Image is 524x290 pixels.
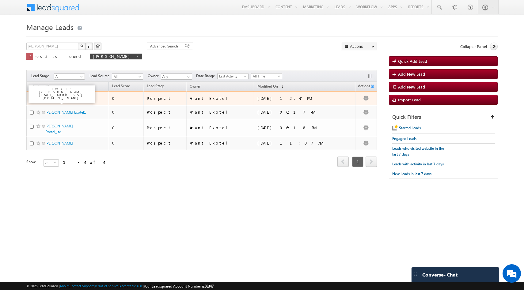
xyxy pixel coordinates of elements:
span: Import Lead [398,97,421,102]
span: results found [35,54,83,59]
a: Lead Name [35,83,59,91]
a: All [112,73,143,80]
a: [PERSON_NAME] Exotel_lsq [45,124,73,134]
div: Prospect [147,140,184,146]
span: Engaged Leads [392,136,416,141]
a: prev [337,157,349,167]
span: All [112,74,141,79]
span: Date Range [196,73,217,79]
a: [PERSON_NAME] [45,141,73,145]
a: Last Activity [217,73,249,79]
div: Show [26,159,39,165]
span: 25 [44,160,54,166]
div: Prospect [147,96,184,101]
span: Last Activity [218,73,247,79]
span: All [54,74,83,79]
span: New Leads in last 7 days [392,171,431,176]
span: Lead Stage [31,73,54,79]
a: Lead Score [109,83,133,91]
a: Show All Items [184,74,192,80]
div: 0 [112,96,141,101]
div: 0 [112,140,141,146]
div: Quick Filters [389,111,498,123]
input: Type to Search [161,73,192,80]
span: Lead Stage [147,84,165,88]
span: Advanced Search [150,43,180,49]
a: Contact Support [70,284,94,288]
a: next [366,157,377,167]
div: 1 - 4 of 4 [63,159,104,166]
div: 0 [112,109,141,115]
button: Actions [342,43,377,50]
span: Add New Lead [398,84,425,89]
button: ? [85,43,93,50]
img: Search [80,44,83,47]
span: ? [88,43,90,49]
div: Prospect [147,109,184,115]
div: Anant Exotel [190,109,252,115]
span: Actions [355,83,370,91]
span: Owner [148,73,161,79]
div: [DATE] 06:17 PM [257,109,342,115]
a: Terms of Service [95,284,119,288]
span: 4 [29,54,30,59]
span: Owner [190,84,200,89]
a: Lead Stage [144,83,168,91]
span: Collapse Panel [460,44,487,49]
span: [PERSON_NAME] [93,54,133,59]
span: Quick Add Lead [398,58,427,64]
span: Your Leadsquared Account Number is [144,284,214,288]
div: [DATE] 06:18 PM [257,125,342,130]
span: Add New Lead [398,71,425,77]
span: All Time [251,73,280,79]
span: 56347 [204,284,214,288]
p: Email: [PERSON_NAME][EMAIL_ADDRESS][DOMAIN_NAME] [31,87,92,100]
span: (sorted descending) [279,84,284,89]
a: All Time [251,73,282,79]
span: Manage Leads [26,22,74,32]
span: Leads who visited website in the last 7 days [392,146,444,156]
a: Modified On (sorted descending) [254,83,287,91]
div: Anant Exotel [190,96,252,101]
a: Acceptable Use [120,284,143,288]
a: About [60,284,69,288]
span: Lead Source [89,73,112,79]
span: select [54,161,59,164]
div: 0 [112,125,141,130]
span: Leads with activity in last 7 days [392,162,444,166]
span: Starred Leads [399,126,421,130]
span: © 2025 LeadSquared | | | | | [26,283,214,289]
div: [DATE] 11:07 AM [257,140,342,146]
div: Prospect [147,125,184,130]
span: Converse - Chat [422,272,458,277]
img: carter-drag [413,272,418,277]
div: [DATE] 12:47 PM [257,96,342,101]
div: Anant Exotel [190,125,252,130]
span: Modified On [257,84,278,89]
span: 1 [352,156,363,167]
div: Anant Exotel [190,140,252,146]
span: Lead Score [112,84,130,88]
a: All [54,73,85,80]
a: [PERSON_NAME] Exotel1 [45,110,86,115]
